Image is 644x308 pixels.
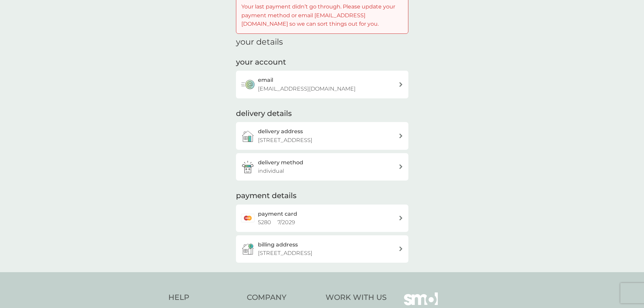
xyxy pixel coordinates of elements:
[258,167,284,175] p: individual
[258,127,303,136] h3: delivery address
[258,210,297,218] h2: payment card
[236,57,286,68] h2: your account
[236,235,408,263] button: billing address[STREET_ADDRESS]
[247,292,319,303] h4: Company
[236,205,408,232] a: payment card5280 7/2029
[236,109,292,119] h2: delivery details
[258,85,356,93] p: [EMAIL_ADDRESS][DOMAIN_NAME]
[258,158,303,167] h3: delivery method
[278,219,295,226] span: 7 / 2029
[258,136,312,145] p: [STREET_ADDRESS]
[236,191,296,201] h2: payment details
[236,153,408,181] a: delivery methodindividual
[258,240,298,249] h3: billing address
[236,122,408,149] a: delivery address[STREET_ADDRESS]
[258,219,271,226] span: 5280
[241,3,395,27] span: Your last payment didn’t go through. Please update your payment method or email [EMAIL_ADDRESS][D...
[236,37,283,47] h1: your details
[168,292,240,303] h4: Help
[258,76,273,85] h3: email
[236,71,408,98] button: email[EMAIL_ADDRESS][DOMAIN_NAME]
[258,249,312,258] p: [STREET_ADDRESS]
[326,292,387,303] h4: Work With Us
